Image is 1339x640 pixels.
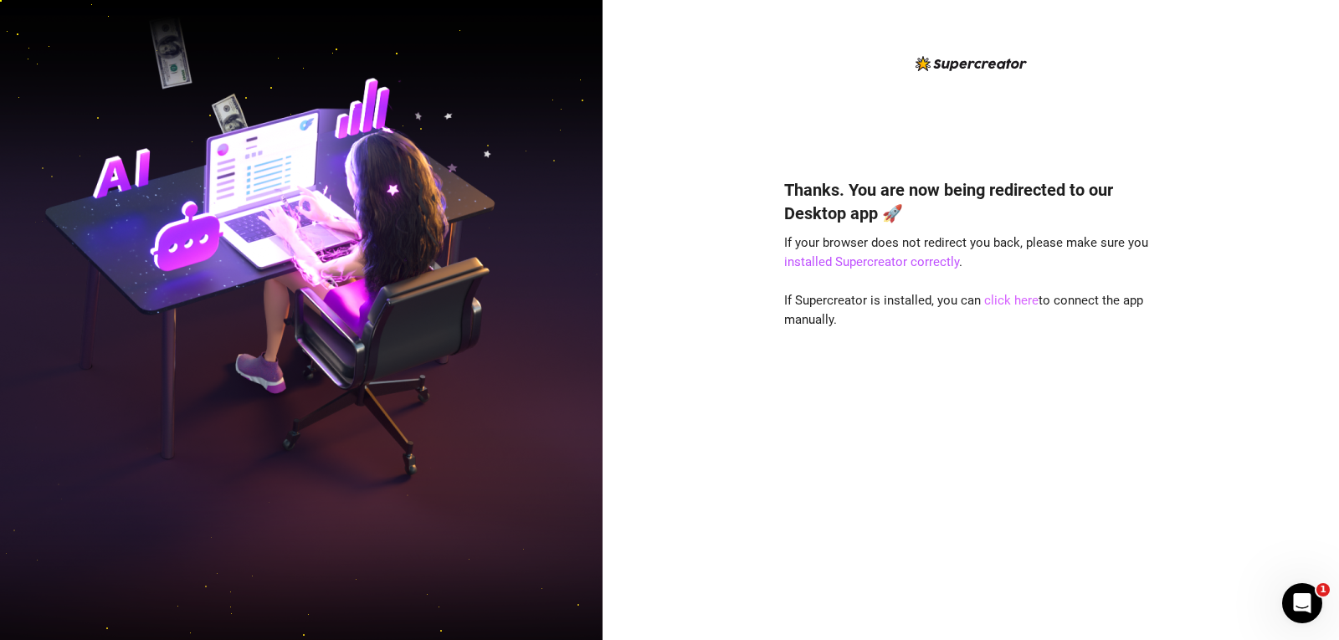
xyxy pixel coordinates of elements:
[784,235,1148,270] span: If your browser does not redirect you back, please make sure you .
[784,293,1143,328] span: If Supercreator is installed, you can to connect the app manually.
[984,293,1039,308] a: click here
[784,254,959,269] a: installed Supercreator correctly
[1316,583,1330,596] span: 1
[784,178,1157,225] h4: Thanks. You are now being redirected to our Desktop app 🚀
[1282,583,1322,623] iframe: Intercom live chat
[916,56,1027,71] img: logo-BBDzfeDw.svg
